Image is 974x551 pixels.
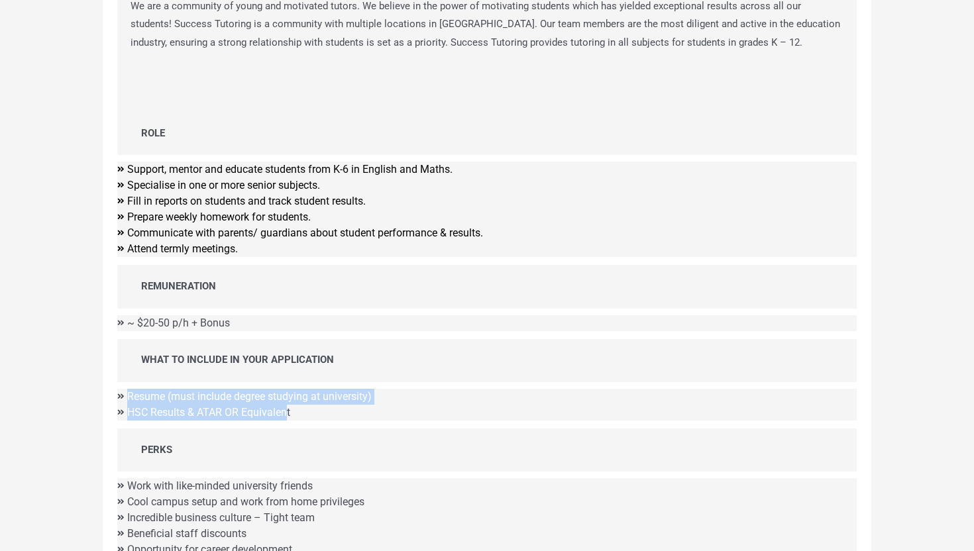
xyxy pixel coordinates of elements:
li: Cool campus setup and work from home privileges [117,494,857,510]
li: Specialise in one or more senior subjects. [117,177,857,193]
iframe: Chat Widget [747,401,974,551]
strong: PERKS [141,444,172,456]
li: Support, mentor and educate students from K-6 in English and Maths. [117,162,857,177]
li: HSC Results & ATAR OR Equivalent [117,405,857,421]
li: Work with like-minded university friends [117,478,857,494]
strong: ROLE [141,127,165,139]
li: Beneficial staff discounts [117,526,857,542]
li: Attend termly meetings. [117,241,857,257]
strong: REMUNERATION [141,280,216,292]
li: Fill in reports on students and track student results. [117,193,857,209]
li: ~ $20-50 p/h + Bonus [117,315,857,331]
strong: WHAT TO INCLUDE IN YOUR APPLICATION [141,354,334,366]
li: Incredible business culture – Tight team [117,510,857,526]
li: Communicate with parents/ guardians about student performance & results. [117,225,857,241]
li: Resume (must include degree studying at university) [117,389,857,405]
li: Prepare weekly homework for students. [117,209,857,225]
